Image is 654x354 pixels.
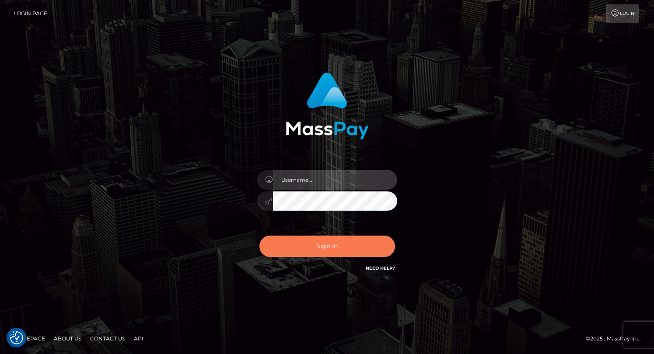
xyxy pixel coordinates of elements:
[10,331,23,344] img: Revisit consent button
[87,332,129,345] a: Contact Us
[586,334,647,344] div: © 2025 , MassPay Inc.
[130,332,147,345] a: API
[273,170,397,190] input: Username...
[10,331,23,344] button: Consent Preferences
[366,265,395,271] a: Need Help?
[259,236,395,257] button: Sign in
[50,332,85,345] a: About Us
[14,4,47,23] a: Login Page
[606,4,639,23] a: Login
[286,73,369,139] img: MassPay Login
[10,332,49,345] a: Homepage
